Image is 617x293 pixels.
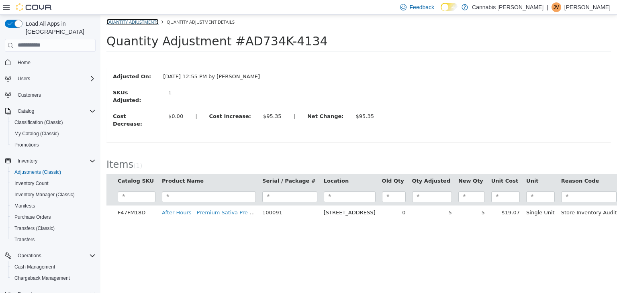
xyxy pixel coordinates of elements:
span: Purchase Orders [11,212,96,222]
span: Manifests [14,203,35,209]
small: ( ) [33,147,42,155]
td: F47FM18D [14,191,58,205]
td: $19.07 [388,191,423,205]
span: Catalog [18,108,34,114]
label: | [89,98,102,106]
a: Transfers [11,235,38,244]
a: Manifests [11,201,38,211]
span: Load All Apps in [GEOGRAPHIC_DATA] [22,20,96,36]
span: Classification (Classic) [14,119,63,126]
button: Unit [426,162,439,170]
a: Adjustments (Classic) [11,167,64,177]
img: Cova [16,3,52,11]
span: Dark Mode [441,11,441,12]
span: Inventory Count [11,179,96,188]
span: Adjustments (Classic) [11,167,96,177]
span: Customers [14,90,96,100]
span: My Catalog (Classic) [11,129,96,138]
a: Purchase Orders [11,212,54,222]
td: 100091 [159,191,220,205]
span: Inventory Manager (Classic) [14,191,75,198]
p: Cannabis [PERSON_NAME] [472,2,543,12]
span: My Catalog (Classic) [14,130,59,137]
a: Cash Management [11,262,58,272]
span: 1 [35,147,39,155]
a: Home [14,58,34,67]
span: Cash Management [14,264,55,270]
div: Jason Vandeputte [552,2,561,12]
a: Inventory Count [11,179,52,188]
span: Quantity Adjustment Details [66,4,134,10]
label: | [187,98,201,106]
span: Home [18,59,31,66]
button: Unit Cost [391,162,419,170]
div: 1 [68,74,140,82]
a: Classification (Classic) [11,118,66,127]
button: Customers [2,89,99,101]
span: Users [14,74,96,83]
a: My Catalog (Classic) [11,129,62,138]
button: Inventory Manager (Classic) [8,189,99,200]
span: JV [554,2,559,12]
span: Home [14,57,96,67]
a: Inventory Manager (Classic) [11,190,78,199]
label: Cost Increase: [103,98,157,106]
p: [PERSON_NAME] [564,2,611,12]
span: Manifests [11,201,96,211]
button: Manifests [8,200,99,212]
button: Catalog [14,106,37,116]
label: SKUs Adjusted: [6,74,62,90]
span: Inventory Manager (Classic) [11,190,96,199]
button: Serial / Package # [162,162,217,170]
span: Feedback [410,3,434,11]
span: Purchase Orders [14,214,51,220]
span: Items [6,144,33,155]
div: $95.35 [255,98,274,106]
div: [DATE] 12:55 PM by [PERSON_NAME] [57,58,165,66]
button: Qty Adjusted [312,162,351,170]
td: 0 [278,191,308,205]
span: Inventory Count [14,180,49,187]
span: Transfers [11,235,96,244]
button: Product Name [61,162,105,170]
span: Quantity Adjustment #AD734K-4134 [6,19,227,33]
button: Purchase Orders [8,212,99,223]
button: Classification (Classic) [8,117,99,128]
button: Cash Management [8,261,99,273]
button: Home [2,57,99,68]
button: Inventory Count [8,178,99,189]
span: Adjustments (Classic) [14,169,61,175]
button: Transfers [8,234,99,245]
button: Operations [2,250,99,261]
button: Chargeback Management [8,273,99,284]
span: Cash Management [11,262,96,272]
span: Catalog [14,106,96,116]
button: Users [2,73,99,84]
label: Cost Decrease: [6,98,62,113]
button: Old Qty [282,162,305,170]
span: Transfers (Classic) [11,224,96,233]
a: Transfers (Classic) [11,224,58,233]
button: Adjustments (Classic) [8,167,99,178]
a: Quantity Adjustments [6,4,58,10]
span: Classification (Classic) [11,118,96,127]
button: Inventory [2,155,99,167]
td: Store Inventory Audit [458,191,520,205]
button: Inventory [14,156,41,166]
button: Catalog [2,106,99,117]
span: Users [18,75,30,82]
span: Transfers (Classic) [14,225,55,232]
button: Users [14,74,33,83]
span: Transfers [14,236,35,243]
button: Transfers (Classic) [8,223,99,234]
a: Promotions [11,140,42,150]
span: Operations [18,252,41,259]
button: Location [223,162,250,170]
a: Customers [14,90,44,100]
button: New Qty [358,162,384,170]
button: My Catalog (Classic) [8,128,99,139]
button: Operations [14,251,45,260]
span: Customers [18,92,41,98]
label: Adjusted On: [6,58,57,66]
button: Catalog SKU [17,162,55,170]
